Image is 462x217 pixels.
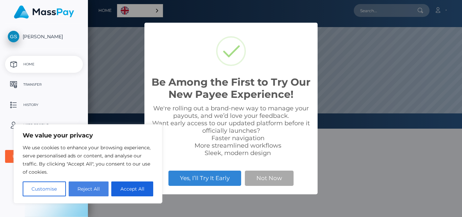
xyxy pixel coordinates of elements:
[165,149,311,157] li: Sleek, modern design
[14,124,162,203] div: We value your privacy
[165,134,311,142] li: Faster navigation
[245,171,294,186] button: Not Now
[5,34,83,40] span: [PERSON_NAME]
[5,150,83,163] button: User Agreements
[69,181,109,196] button: Reject All
[23,131,153,139] p: We value your privacy
[151,76,311,101] h2: Be Among the First to Try Our New Payee Experience!
[8,120,80,130] p: User Profile
[165,142,311,149] li: More streamlined workflows
[168,171,241,186] button: Yes, I’ll Try It Early
[14,5,74,19] img: MassPay
[23,144,153,176] p: We use cookies to enhance your browsing experience, serve personalised ads or content, and analys...
[8,59,80,69] p: Home
[8,100,80,110] p: History
[8,80,80,90] p: Transfer
[13,154,68,159] div: User Agreements
[23,181,66,196] button: Customise
[151,105,311,157] div: We're rolling out a brand-new way to manage your payouts, and we’d love your feedback. Want early...
[111,181,153,196] button: Accept All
